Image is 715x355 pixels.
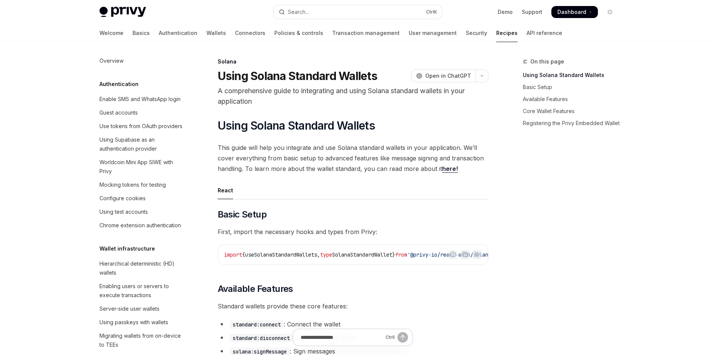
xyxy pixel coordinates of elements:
[242,251,245,258] span: {
[442,165,458,173] a: here!
[99,7,146,17] img: light logo
[230,320,284,329] code: standard:connect
[99,80,138,89] h5: Authentication
[395,251,407,258] span: from
[472,249,482,259] button: Ask AI
[99,194,146,203] div: Configure cookies
[425,72,471,80] span: Open in ChatGPT
[93,279,190,302] a: Enabling users or servers to execute transactions
[320,251,332,258] span: type
[93,156,190,178] a: Worldcoin Mini App SIWE with Privy
[557,8,586,16] span: Dashboard
[93,178,190,192] a: Mocking tokens for testing
[206,24,226,42] a: Wallets
[218,283,293,295] span: Available Features
[224,251,242,258] span: import
[218,69,377,83] h1: Using Solana Standard Wallets
[218,227,488,237] span: First, import the necessary hooks and types from Privy:
[93,192,190,205] a: Configure cookies
[99,221,181,230] div: Chrome extension authentication
[218,319,488,329] li: : Connect the wallet
[523,81,622,93] a: Basic Setup
[218,119,375,132] span: Using Solana Standard Wallets
[332,251,392,258] span: SolanaStandardWallet
[99,331,185,349] div: Migrating wallets from on-device to TEEs
[93,133,190,156] a: Using Supabase as an authentication provider
[551,6,598,18] a: Dashboard
[397,332,408,343] button: Send message
[218,181,233,199] div: React
[132,24,150,42] a: Basics
[99,259,185,277] div: Hierarchical deterministic (HD) wallets
[99,122,182,131] div: Use tokens from OAuth providers
[604,6,616,18] button: Toggle dark mode
[99,135,185,153] div: Using Supabase as an authentication provider
[99,180,166,189] div: Mocking tokens for testing
[523,93,622,105] a: Available Features
[274,24,323,42] a: Policies & controls
[159,24,197,42] a: Authentication
[99,108,138,117] div: Guest accounts
[99,304,160,313] div: Server-side user wallets
[523,105,622,117] a: Core Wallet Features
[93,329,190,352] a: Migrating wallets from on-device to TEEs
[274,5,442,19] button: Open search
[99,24,123,42] a: Welcome
[411,69,476,82] button: Open in ChatGPT
[530,57,564,66] span: On this page
[498,8,513,16] a: Demo
[99,56,123,65] div: Overview
[99,282,185,300] div: Enabling users or servers to execute transactions
[93,205,190,219] a: Using test accounts
[93,219,190,232] a: Chrome extension authentication
[245,251,317,258] span: useSolanaStandardWallets
[448,249,458,259] button: Report incorrect code
[93,106,190,119] a: Guest accounts
[409,24,457,42] a: User management
[466,24,487,42] a: Security
[218,208,266,221] span: Basic Setup
[218,301,488,311] span: Standard wallets provide these core features:
[99,158,185,176] div: Worldcoin Mini App SIWE with Privy
[426,9,437,15] span: Ctrl K
[235,24,265,42] a: Connectors
[522,8,542,16] a: Support
[301,329,382,346] input: Ask a question...
[93,302,190,316] a: Server-side user wallets
[93,257,190,279] a: Hierarchical deterministic (HD) wallets
[392,251,395,258] span: }
[288,8,309,17] div: Search...
[99,207,148,216] div: Using test accounts
[460,249,470,259] button: Copy the contents from the code block
[218,58,488,65] div: Solana
[93,54,190,68] a: Overview
[407,251,494,258] span: '@privy-io/react-auth/solana'
[496,24,518,42] a: Recipes
[523,69,622,81] a: Using Solana Standard Wallets
[93,92,190,106] a: Enable SMS and WhatsApp login
[93,316,190,329] a: Using passkeys with wallets
[99,95,181,104] div: Enable SMS and WhatsApp login
[218,86,488,107] p: A comprehensive guide to integrating and using Solana standard wallets in your application
[99,318,168,327] div: Using passkeys with wallets
[218,142,488,174] span: This guide will help you integrate and use Solana standard wallets in your application. We’ll cov...
[523,117,622,129] a: Registering the Privy Embedded Wallet
[317,251,320,258] span: ,
[332,24,400,42] a: Transaction management
[93,119,190,133] a: Use tokens from OAuth providers
[99,244,155,253] h5: Wallet infrastructure
[527,24,562,42] a: API reference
